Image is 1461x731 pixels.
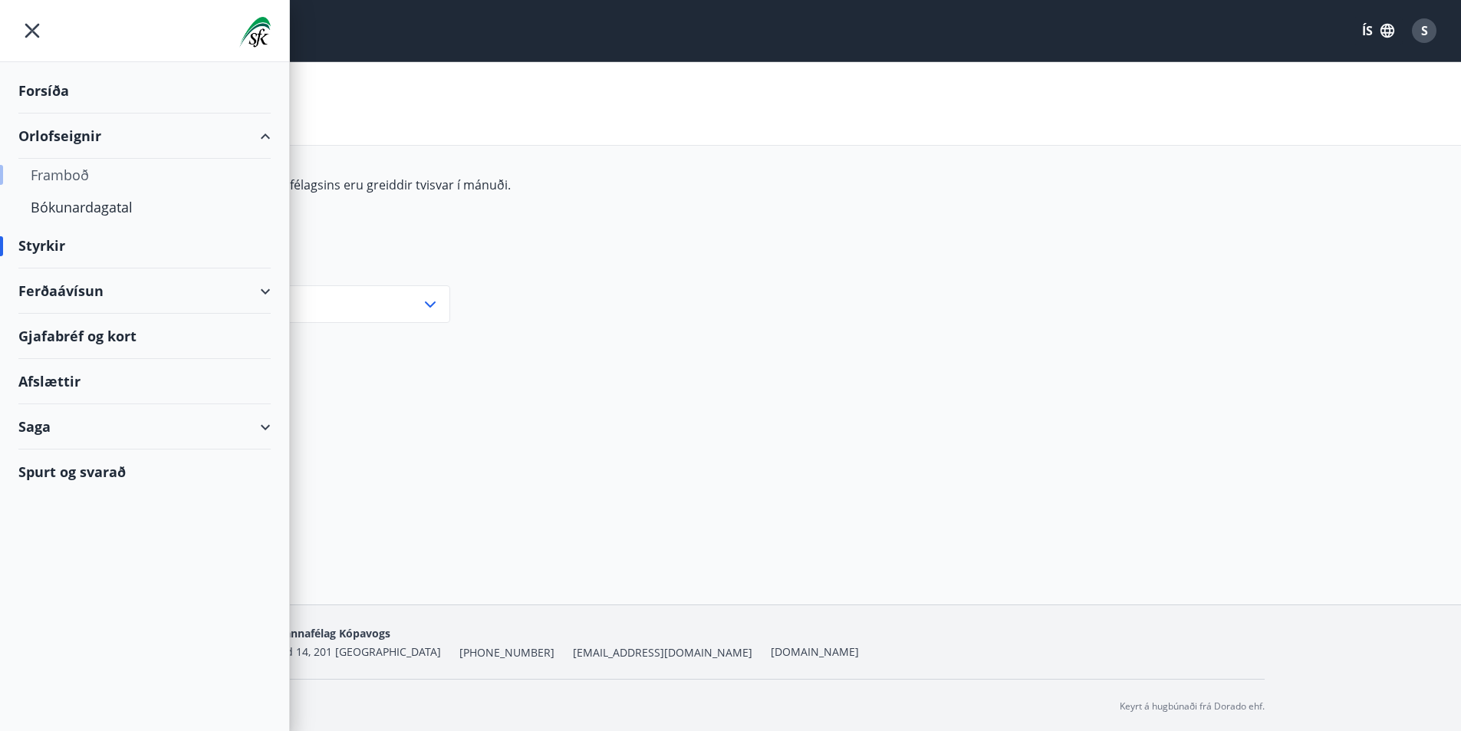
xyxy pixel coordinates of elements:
button: menu [18,17,46,44]
div: Afslættir [18,359,271,404]
div: Saga [18,404,271,449]
a: [DOMAIN_NAME] [771,644,859,659]
button: S [1406,12,1443,49]
p: Keyrt á hugbúnaði frá Dorado ehf. [1120,700,1265,713]
span: [PHONE_NUMBER] [459,645,554,660]
div: Bókunardagatal [31,191,258,223]
button: ÍS [1354,17,1403,44]
label: Flokkur [197,267,450,282]
div: Styrkir [18,223,271,268]
p: Styrkir á vegum félagsins eru greiddir tvisvar í mánuði. [197,176,921,193]
div: Forsíða [18,68,271,114]
div: Orlofseignir [18,114,271,159]
div: Ferðaávísun [18,268,271,314]
div: Framboð [31,159,258,191]
span: S [1421,22,1428,39]
div: Gjafabréf og kort [18,314,271,359]
span: Bæjarlind 14, 201 [GEOGRAPHIC_DATA] [243,644,441,659]
span: Starfsmannafélag Kópavogs [243,626,390,640]
span: [EMAIL_ADDRESS][DOMAIN_NAME] [573,645,752,660]
img: union_logo [239,17,271,48]
div: Spurt og svarað [18,449,271,494]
